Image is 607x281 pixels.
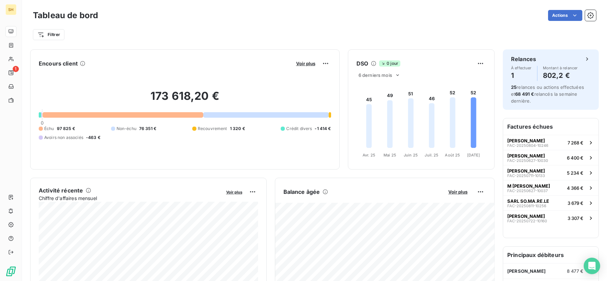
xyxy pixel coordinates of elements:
img: Logo LeanPay [5,266,16,277]
button: [PERSON_NAME]FAC-20250722-101603 307 € [503,210,598,225]
span: Non-échu [117,126,136,132]
tspan: Avr. 25 [363,153,375,157]
tspan: Août 25 [445,153,460,157]
span: 8 477 € [567,268,583,274]
h4: 802,2 € [543,70,578,81]
span: [PERSON_NAME] [507,213,545,219]
span: -1 414 € [315,126,331,132]
span: Montant à relancer [543,66,578,70]
h4: 1 [511,70,532,81]
h6: Factures échues [503,118,598,135]
button: Voir plus [224,189,244,195]
button: SARL SO.MA.RE.LEFAC-20250811-102563 679 € [503,195,598,210]
button: M [PERSON_NAME]FAC-20250627-100374 366 € [503,180,598,195]
span: 4 366 € [567,185,583,191]
span: Avoirs non associés [44,134,83,141]
h6: Principaux débiteurs [503,247,598,263]
span: 1 320 € [230,126,245,132]
span: Voir plus [296,61,315,66]
span: 76 351 € [139,126,156,132]
span: [PERSON_NAME] [507,153,545,159]
span: Crédit divers [286,126,312,132]
div: SH [5,4,16,15]
span: Voir plus [448,189,468,195]
h6: DSO [356,59,368,68]
tspan: Juil. 25 [425,153,438,157]
tspan: Juin 25 [404,153,418,157]
span: 0 jour [379,60,400,67]
tspan: Mai 25 [384,153,396,157]
span: [PERSON_NAME] [507,168,545,174]
span: FAC-20250722-10160 [507,219,547,223]
span: FAC-20250811-10256 [507,204,546,208]
h6: Encours client [39,59,78,68]
span: 25 [511,84,517,90]
span: FAC-20250627-10037 [507,189,548,193]
span: [PERSON_NAME] [507,268,546,274]
button: Filtrer [33,29,64,40]
span: 3 679 € [568,200,583,206]
span: FAC-20250804-10246 [507,143,548,148]
h3: Tableau de bord [33,9,98,22]
h6: Activité récente [39,186,83,195]
div: Open Intercom Messenger [584,258,600,274]
span: À effectuer [511,66,532,70]
span: 7 268 € [568,140,583,145]
span: M [PERSON_NAME] [507,183,550,189]
span: relances ou actions effectuées et relancés la semaine dernière. [511,84,584,104]
span: 0 [41,120,44,126]
h2: 173 618,20 € [39,89,331,110]
button: [PERSON_NAME]FAC-20250627-100306 400 € [503,150,598,165]
span: 6 400 € [567,155,583,161]
span: Recouvrement [198,126,227,132]
span: [PERSON_NAME] [507,138,545,143]
span: 6 derniers mois [359,72,392,78]
tspan: [DATE] [467,153,480,157]
button: Voir plus [446,189,470,195]
span: -463 € [86,134,100,141]
span: Chiffre d'affaires mensuel [39,195,221,202]
span: 5 234 € [567,170,583,176]
span: 97 825 € [57,126,75,132]
span: FAC-20250627-10030 [507,159,548,163]
button: Voir plus [294,60,317,67]
button: [PERSON_NAME]FAC-20250804-102467 268 € [503,135,598,150]
span: 1 [13,66,19,72]
span: Échu [44,126,54,132]
button: [PERSON_NAME]FAC-20250711-101335 234 € [503,165,598,180]
button: Actions [548,10,582,21]
span: FAC-20250711-10133 [507,174,545,178]
h6: Relances [511,55,536,63]
span: Voir plus [226,190,242,195]
h6: Balance âgée [283,188,320,196]
span: 3 307 € [568,215,583,221]
span: 68 491 € [515,91,534,97]
span: SARL SO.MA.RE.LE [507,198,549,204]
